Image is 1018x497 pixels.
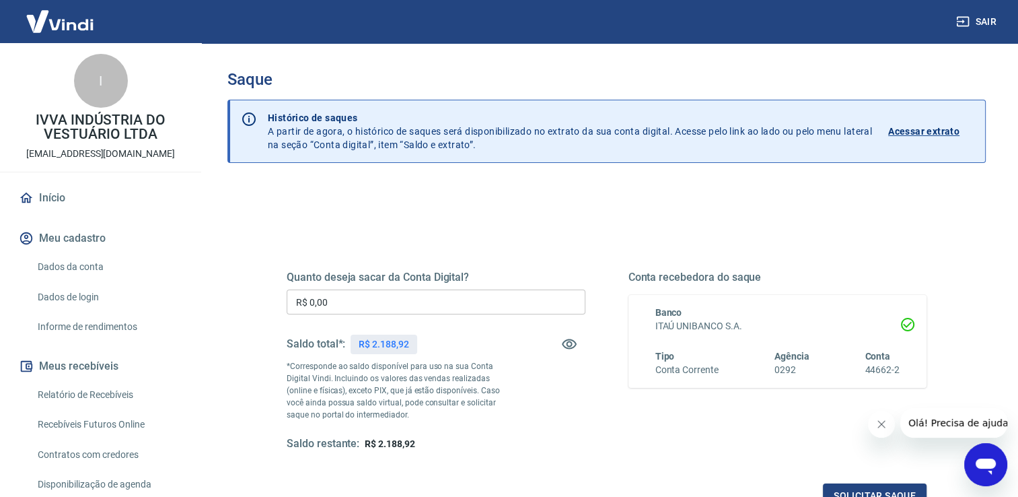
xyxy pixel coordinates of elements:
[287,360,511,421] p: *Corresponde ao saldo disponível para uso na sua Conta Digital Vindi. Incluindo os valores das ve...
[32,284,185,311] a: Dados de login
[8,9,113,20] span: Olá! Precisa de ajuda?
[32,313,185,341] a: Informe de rendimentos
[774,351,809,362] span: Agência
[32,253,185,281] a: Dados da conta
[16,183,185,213] a: Início
[655,351,675,362] span: Tipo
[11,113,190,141] p: IVVA INDÚSTRIA DO VESTUÁRIO LTDA
[655,307,682,318] span: Banco
[74,54,128,108] div: I
[268,111,872,125] p: Histórico de saques
[964,443,1007,486] iframe: Botão para abrir a janela de mensagens
[953,9,1002,34] button: Sair
[16,1,104,42] img: Vindi
[865,363,900,377] h6: 44662-2
[628,271,927,284] h5: Conta recebedora do saque
[16,224,185,253] button: Meu cadastro
[888,111,974,152] a: Acessar extrato
[365,438,414,449] span: R$ 2.188,92
[900,408,1007,438] iframe: Mensagem da empresa
[868,411,895,438] iframe: Fechar mensagem
[287,337,345,351] h5: Saldo total*:
[268,111,872,152] p: A partir de agora, o histórico de saques será disponibilizado no extrato da sua conta digital. Ac...
[16,352,185,381] button: Meus recebíveis
[655,319,900,333] h6: ITAÚ UNIBANCO S.A.
[655,363,719,377] h6: Conta Corrente
[774,363,809,377] h6: 0292
[32,411,185,438] a: Recebíveis Futuros Online
[32,441,185,469] a: Contratos com credores
[26,147,175,161] p: [EMAIL_ADDRESS][DOMAIN_NAME]
[287,437,359,451] h5: Saldo restante:
[287,271,585,284] h5: Quanto deseja sacar da Conta Digital?
[888,125,959,138] p: Acessar extrato
[865,351,890,362] span: Conta
[359,337,408,352] p: R$ 2.188,92
[227,70,986,89] h3: Saque
[32,381,185,409] a: Relatório de Recebíveis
